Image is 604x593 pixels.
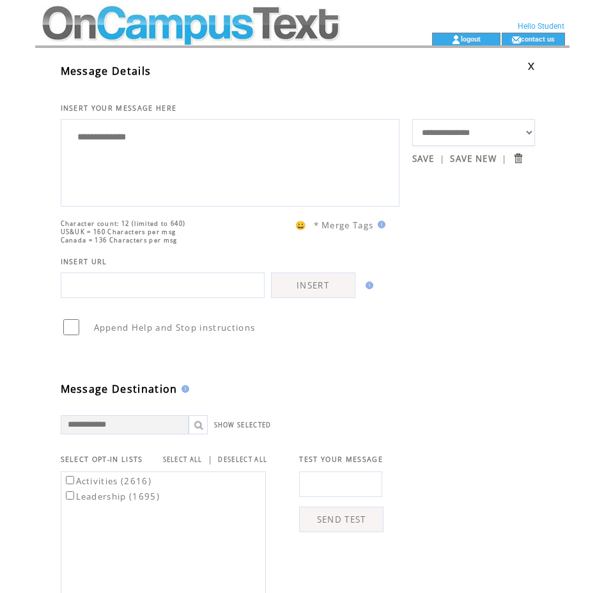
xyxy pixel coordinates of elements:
span: | [208,454,213,465]
input: Activities (2616) [66,476,74,484]
span: TEST YOUR MESSAGE [299,455,383,464]
a: SHOW SELECTED [214,421,272,429]
img: account_icon.gif [451,35,461,45]
a: SAVE [412,153,435,164]
span: 😀 [295,219,307,231]
span: INSERT URL [61,257,107,266]
img: contact_us_icon.gif [511,35,521,45]
img: help.gif [374,221,385,228]
input: Leadership (1695) [66,491,74,500]
img: help.gif [362,281,373,289]
label: Leadership (1695) [63,491,160,502]
img: help.gif [178,385,189,393]
a: logout [461,35,481,43]
span: | [440,153,445,164]
a: SEND TEST [299,507,383,532]
a: SAVE NEW [450,153,497,164]
label: Activities (2616) [63,475,152,487]
a: DESELECT ALL [218,455,267,464]
a: INSERT [271,273,355,298]
span: Character count: 12 (limited to 640) [61,219,186,228]
a: SELECT ALL [163,455,203,464]
a: contact us [521,35,555,43]
span: Message Destination [61,382,178,396]
span: Hello Student [518,22,564,31]
span: Message Details [61,64,151,78]
span: SELECT OPT-IN LISTS [61,455,143,464]
span: | [502,153,507,164]
span: US&UK = 160 Characters per msg [61,228,176,236]
span: Append Help and Stop instructions [94,322,256,333]
span: INSERT YOUR MESSAGE HERE [61,104,177,113]
span: Canada = 136 Characters per msg [61,236,178,244]
span: * Merge Tags [314,219,374,231]
input: Submit [512,152,524,164]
